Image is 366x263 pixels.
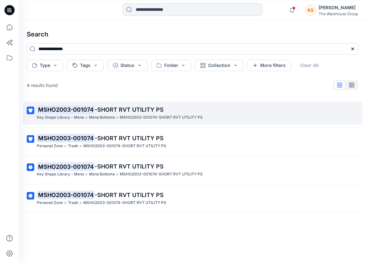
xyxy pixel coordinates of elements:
p: MSHO2003-001074-SHORT RVT UTILITY PS [120,171,203,178]
p: MSHO2003-001074-SHORT RVT UTILITY PS [83,200,166,206]
button: Folder [151,60,191,71]
button: Type [27,60,63,71]
p: Trash [68,200,78,206]
p: > [79,143,82,149]
button: Collection [195,60,243,71]
p: > [85,171,88,178]
p: Mens Bottoms [89,114,115,121]
p: Key Shape Library - Mens [37,114,84,121]
span: -SHORT RVT UTILITY PS [95,106,164,113]
p: 4 results found [27,82,58,89]
h4: Search [22,25,363,43]
p: Personal Zone [37,200,63,206]
p: > [64,200,67,206]
mark: MSHO2003-001074 [37,134,95,142]
p: > [79,200,82,206]
p: > [85,114,88,121]
p: MSHO2003-001074-SHORT RVT UTILITY PS [83,143,166,149]
p: Trash [68,143,78,149]
button: Status [107,60,147,71]
button: More filters [247,60,291,71]
p: MSHO2003-001074-SHORT RVT UTILITY PS [120,114,203,121]
a: MSHO2003-001074-SHORT RVT UTILITY PSPersonal Zone>Trash>MSHO2003-001074-SHORT RVT UTILITY PS [23,130,362,153]
div: The Warehouse Group [319,11,358,16]
span: -SHORT RVT UTILITY PS [95,192,164,198]
mark: MSHO2003-001074 [37,105,95,114]
div: [PERSON_NAME] [319,4,358,11]
mark: MSHO2003-001074 [37,162,95,171]
a: MSHO2003-001074-SHORT RVT UTILITY PSKey Shape Library - Mens>Mens Bottoms>MSHO2003-001074-SHORT R... [23,102,362,125]
p: > [116,171,119,178]
a: MSHO2003-001074-SHORT RVT UTILITY PSKey Shape Library - Mens>Mens Bottoms>MSHO2003-001074-SHORT R... [23,158,362,181]
a: MSHO2003-001074-SHORT RVT UTILITY PSPersonal Zone>Trash>MSHO2003-001074-SHORT RVT UTILITY PS [23,187,362,210]
span: -SHORT RVT UTILITY PS [95,135,164,141]
span: -SHORT RVT UTILITY PS [95,163,164,170]
p: Key Shape Library - Mens [37,171,84,178]
p: > [64,143,67,149]
button: Tags [67,60,104,71]
mark: MSHO2003-001074 [37,190,95,199]
p: > [116,114,119,121]
div: KS [305,4,316,16]
p: Mens Bottoms [89,171,115,178]
p: Personal Zone [37,143,63,149]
